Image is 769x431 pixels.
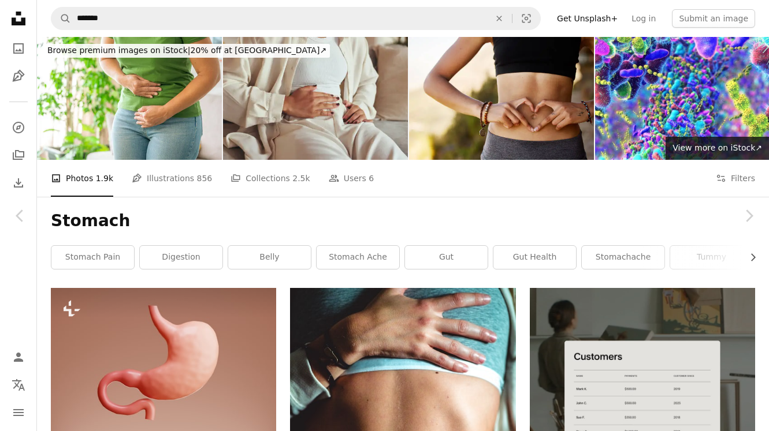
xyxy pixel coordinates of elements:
a: A 3D image of a human stomach [51,358,276,368]
a: View more on iStock↗ [666,137,769,160]
a: Get Unsplash+ [550,9,625,28]
h1: Stomach [51,211,755,231]
a: Collections [7,144,30,167]
button: Language [7,373,30,396]
a: Explore [7,116,30,139]
span: 856 [197,172,213,185]
a: Users 6 [329,160,374,197]
a: stomach ache [317,246,399,269]
img: Woman, hands and stomach pain of menstruation on sofa with period cramps, bloating or pms in home... [223,37,408,160]
form: Find visuals sitewide [51,7,541,30]
a: gut [405,246,488,269]
a: Next [729,160,769,271]
span: 6 [369,172,374,185]
a: Illustrations 856 [132,160,212,197]
a: stomachache [582,246,664,269]
button: Menu [7,401,30,424]
img: Woman touching her stomach experiencing abdominal pain at home [37,37,222,160]
button: Clear [486,8,512,29]
button: Submit an image [672,9,755,28]
a: gut health [493,246,576,269]
span: 20% off at [GEOGRAPHIC_DATA] ↗ [47,46,326,55]
a: Log in / Sign up [7,346,30,369]
a: Illustrations [7,65,30,88]
a: Photos [7,37,30,60]
a: belly [228,246,311,269]
button: Search Unsplash [51,8,71,29]
span: 2.5k [292,172,310,185]
a: stomach pain [51,246,134,269]
a: digestion [140,246,222,269]
a: Log in [625,9,663,28]
a: Browse premium images on iStock|20% off at [GEOGRAPHIC_DATA]↗ [37,37,337,65]
a: tummy [670,246,753,269]
img: Cropped shot of a young woman forming a heart shape over her stomach [409,37,594,160]
button: Filters [716,160,755,197]
span: View more on iStock ↗ [673,143,762,152]
a: Collections 2.5k [231,160,310,197]
button: Visual search [512,8,540,29]
span: Browse premium images on iStock | [47,46,190,55]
